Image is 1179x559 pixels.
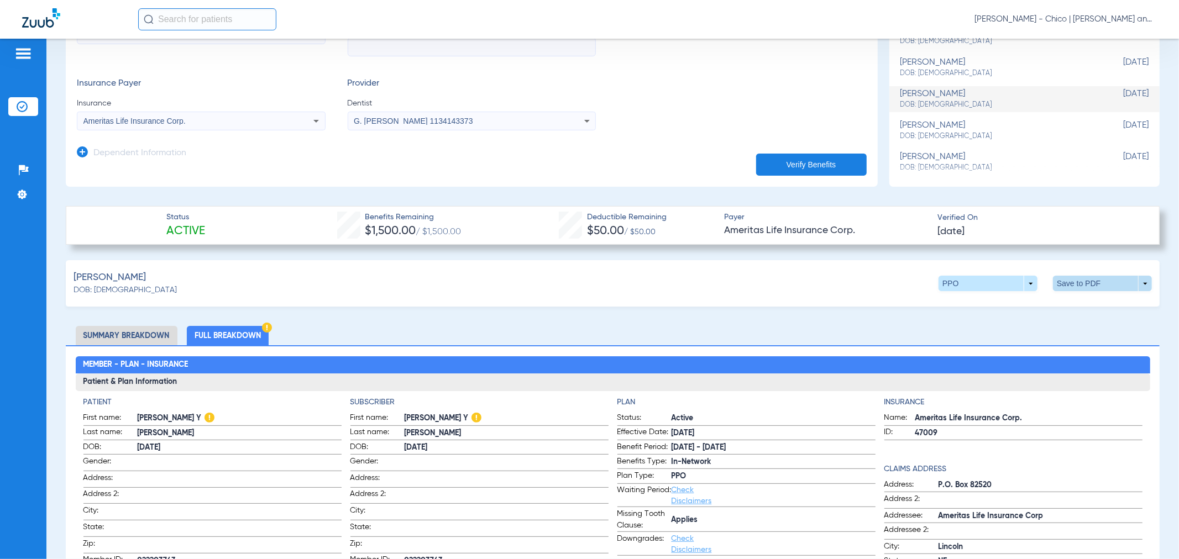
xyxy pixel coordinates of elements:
[900,163,1094,173] span: DOB: [DEMOGRAPHIC_DATA]
[884,510,939,523] span: Addressee:
[884,541,939,554] span: City:
[938,212,1142,224] span: Verified On
[22,8,60,28] img: Zuub Logo
[405,428,609,439] span: [PERSON_NAME]
[405,442,609,453] span: [DATE]
[77,98,326,109] span: Insurance
[672,428,876,439] span: [DATE]
[348,98,596,109] span: Dentist
[83,426,138,440] span: Last name:
[724,212,928,223] span: Payer
[350,538,405,553] span: Zip:
[617,441,672,455] span: Benefit Period:
[1093,57,1149,78] span: [DATE]
[939,276,1037,291] button: PPO
[83,456,138,471] span: Gender:
[617,470,672,483] span: Plan Type:
[672,486,712,505] a: Check Disclaimers
[350,472,405,487] span: Address:
[724,224,928,238] span: Ameritas Life Insurance Corp.
[350,412,405,425] span: First name:
[900,36,1094,46] span: DOB: [DEMOGRAPHIC_DATA]
[915,413,1143,424] span: Ameritas Life Insurance Corp.
[617,412,672,425] span: Status:
[617,426,672,440] span: Effective Date:
[138,428,342,439] span: [PERSON_NAME]
[1093,89,1149,109] span: [DATE]
[350,441,405,455] span: DOB:
[587,212,667,223] span: Deductible Remaining
[1053,276,1152,291] button: Save to PDF
[1124,506,1179,559] iframe: Chat Widget
[884,412,915,425] span: Name:
[587,225,624,237] span: $50.00
[672,514,876,526] span: Applies
[884,479,939,492] span: Address:
[76,373,1150,391] h3: Patient & Plan Information
[74,284,177,296] span: DOB: [DEMOGRAPHIC_DATA]
[900,120,1094,141] div: [PERSON_NAME]
[83,397,342,408] h4: Patient
[350,456,405,471] span: Gender:
[900,57,1094,78] div: [PERSON_NAME]
[617,484,672,507] span: Waiting Period:
[900,152,1094,172] div: [PERSON_NAME]
[1093,120,1149,141] span: [DATE]
[672,471,876,482] span: PPO
[138,8,276,30] input: Search for patients
[672,456,876,468] span: In-Network
[884,426,915,440] span: ID:
[144,14,154,24] img: Search Icon
[93,148,186,159] h3: Dependent Information
[262,323,272,333] img: Hazard
[974,14,1157,25] span: [PERSON_NAME] - Chico | [PERSON_NAME] and [PERSON_NAME] Dental Group
[900,131,1094,141] span: DOB: [DEMOGRAPHIC_DATA]
[83,472,138,487] span: Address:
[138,413,342,424] span: [PERSON_NAME] Y
[1093,152,1149,172] span: [DATE]
[14,47,32,60] img: hamburger-icon
[617,456,672,469] span: Benefits Type:
[900,100,1094,110] span: DOB: [DEMOGRAPHIC_DATA]
[83,412,138,425] span: First name:
[76,326,177,345] li: Summary Breakdown
[83,505,138,520] span: City:
[83,488,138,503] span: Address 2:
[884,493,939,508] span: Address 2:
[166,212,205,223] span: Status
[83,538,138,553] span: Zip:
[939,479,1143,491] span: P.O. Box 82520
[672,535,712,553] a: Check Disclaimers
[350,397,609,408] h4: Subscriber
[138,442,342,453] span: [DATE]
[350,426,405,440] span: Last name:
[365,225,416,237] span: $1,500.00
[187,326,269,345] li: Full Breakdown
[350,505,405,520] span: City:
[83,441,138,455] span: DOB:
[884,463,1143,475] h4: Claims Address
[884,397,1143,408] h4: Insurance
[624,228,656,236] span: / $50.00
[617,397,876,408] h4: Plan
[915,428,1143,439] span: 47009
[348,78,596,89] h3: Provider
[900,68,1094,78] span: DOB: [DEMOGRAPHIC_DATA]
[350,488,405,503] span: Address 2:
[405,413,609,424] span: [PERSON_NAME] Y
[83,521,138,536] span: State:
[471,413,481,423] img: Hazard
[939,541,1143,553] span: Lincoln
[672,413,876,424] span: Active
[756,154,867,176] button: Verify Benefits
[617,533,672,555] span: Downgrades:
[617,508,672,531] span: Missing Tooth Clause:
[74,271,146,284] span: [PERSON_NAME]
[77,78,326,89] h3: Insurance Payer
[416,228,462,236] span: / $1,500.00
[900,89,1094,109] div: [PERSON_NAME]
